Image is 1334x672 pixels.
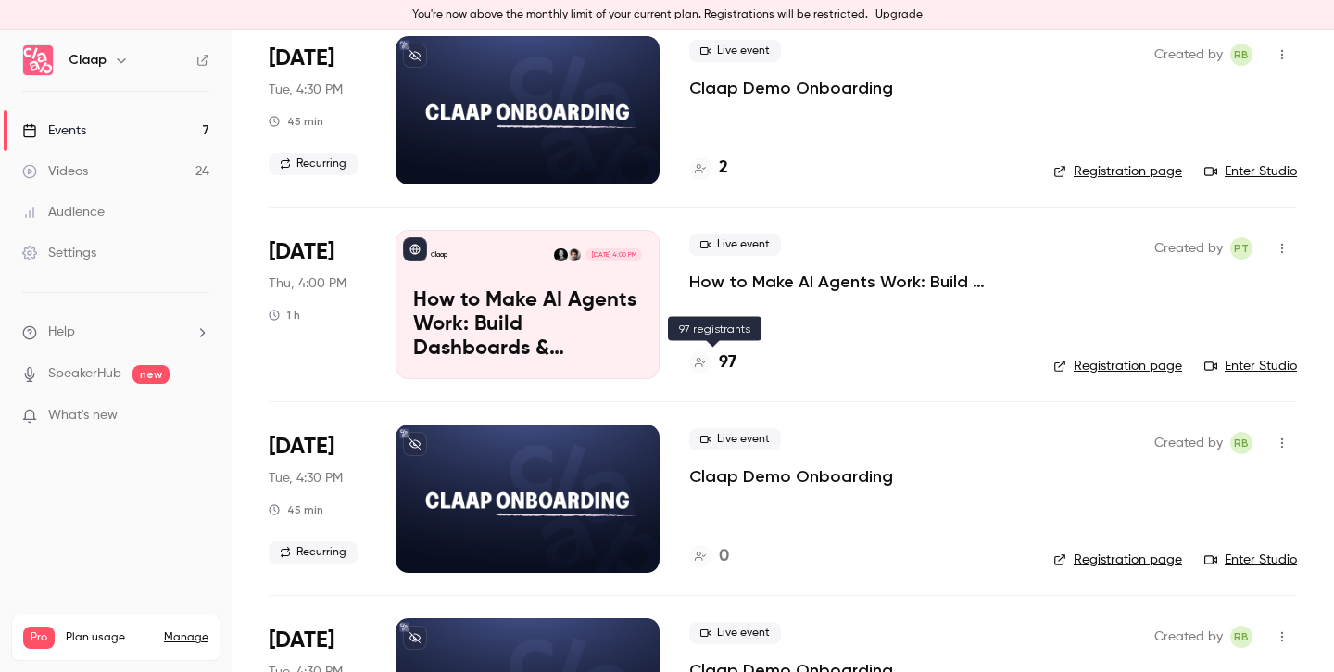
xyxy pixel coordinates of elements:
[719,544,729,569] h4: 0
[69,51,107,70] h6: Claap
[269,274,346,293] span: Thu, 4:00 PM
[689,544,729,569] a: 0
[269,502,323,517] div: 45 min
[1234,432,1249,454] span: RB
[269,432,334,462] span: [DATE]
[23,45,53,75] img: Claap
[187,408,209,425] iframe: Noticeable Trigger
[719,350,736,375] h4: 97
[1154,237,1223,260] span: Created by
[269,425,366,573] div: Sep 16 Tue, 5:30 PM (Europe/Paris)
[689,77,893,99] a: Claap Demo Onboarding
[1204,357,1297,375] a: Enter Studio
[875,7,923,22] a: Upgrade
[48,364,121,384] a: SpeakerHub
[1204,162,1297,181] a: Enter Studio
[48,406,118,425] span: What's new
[1234,237,1249,260] span: PT
[413,289,642,361] p: How to Make AI Agents Work: Build Dashboards & Automations with Claap MCP
[689,465,893,488] a: Claap Demo Onboarding
[22,203,105,222] div: Audience
[1154,44,1223,66] span: Created by
[1230,237,1252,260] span: Pierre Touzeau
[269,469,343,488] span: Tue, 4:30 PM
[22,162,88,181] div: Videos
[689,40,781,62] span: Live event
[719,156,728,181] h4: 2
[689,271,1024,293] a: How to Make AI Agents Work: Build Dashboards & Automations with Claap MCP
[431,250,447,260] p: Claap
[689,350,736,375] a: 97
[1234,626,1249,648] span: RB
[1230,626,1252,648] span: Robin Bonduelle
[269,626,334,655] span: [DATE]
[689,622,781,644] span: Live event
[269,81,343,99] span: Tue, 4:30 PM
[22,244,96,262] div: Settings
[1053,162,1182,181] a: Registration page
[1053,551,1182,569] a: Registration page
[23,627,55,649] span: Pro
[269,541,358,564] span: Recurring
[269,153,358,175] span: Recurring
[1154,626,1223,648] span: Created by
[1154,432,1223,454] span: Created by
[269,308,300,323] div: 1 h
[269,36,366,184] div: Sep 9 Tue, 5:30 PM (Europe/Paris)
[1053,357,1182,375] a: Registration page
[269,237,334,267] span: [DATE]
[689,234,781,256] span: Live event
[689,156,728,181] a: 2
[396,230,660,378] a: How to Make AI Agents Work: Build Dashboards & Automations with Claap MCPClaapPierre TouzeauRobin...
[1234,44,1249,66] span: RB
[1230,44,1252,66] span: Robin Bonduelle
[269,114,323,129] div: 45 min
[132,365,170,384] span: new
[568,248,581,261] img: Pierre Touzeau
[1230,432,1252,454] span: Robin Bonduelle
[1204,551,1297,569] a: Enter Studio
[585,248,641,261] span: [DATE] 4:00 PM
[689,428,781,450] span: Live event
[48,323,75,342] span: Help
[66,630,153,645] span: Plan usage
[554,248,567,261] img: Robin Bonduelle
[269,230,366,378] div: Sep 11 Thu, 4:00 PM (Europe/Lisbon)
[22,323,209,342] li: help-dropdown-opener
[22,121,86,140] div: Events
[269,44,334,73] span: [DATE]
[164,630,208,645] a: Manage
